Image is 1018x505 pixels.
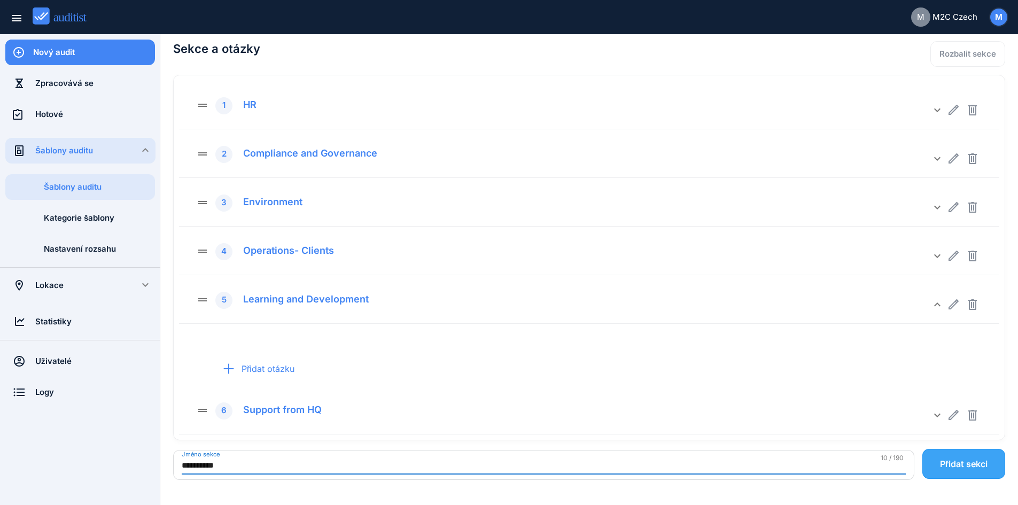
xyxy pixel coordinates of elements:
i: drag_handle [196,144,215,160]
a: Zpracovává se [5,71,155,96]
a: Uživatelé [5,348,155,374]
div: Šablony auditu [35,145,156,157]
h2: Sekce a otázky [173,30,672,67]
i: drag_handle [196,193,215,209]
i: drag_handle [196,290,215,306]
a: Lokace [5,273,125,298]
i: drag_handle [196,401,215,417]
i: menu [10,12,23,25]
div: Šablony auditu [44,181,155,193]
i: drag_handle [196,96,215,112]
a: Kategorie šablony [5,205,155,231]
div: Environment [235,193,302,208]
span: M2C Czech [932,11,977,24]
a: Statistiky [5,309,155,335]
button: Přidat otázku [208,356,302,382]
div: 1 [215,97,232,114]
div: Logy [35,386,155,398]
div: Zpracovává se [35,77,155,89]
a: Šablony auditu [5,138,156,164]
div: Statistiky [35,316,155,328]
span: Rozbalit sekce [939,48,996,60]
a: Nastavení rozsahu [5,236,155,262]
div: Kategorie šablony [44,212,155,224]
button: M [989,7,1008,27]
div: Přidat otázku [208,348,302,390]
div: Přidat sekci [940,457,988,470]
i: keyboard_arrow_down [931,104,944,116]
span: M [995,11,1003,24]
a: Logy [5,379,155,405]
div: Nový audit [33,46,155,58]
i: keyboard_arrow_down [931,152,944,165]
div: Nastavení rozsahu [44,243,155,255]
i: keyboard_arrow_down [139,278,152,291]
div: 4 [215,243,232,260]
div: 2 [215,146,232,163]
div: Learning and Development [235,290,369,305]
button: Rozbalit sekce [930,41,1005,67]
div: 3 [215,195,232,212]
i: keyboard_arrow_down [931,201,944,214]
i: keyboard_arrow_down [139,144,152,157]
div: Uživatelé [35,355,155,367]
div: Compliance and Governance [235,144,377,159]
img: auditist_logo_new.svg [33,7,96,25]
a: Šablony auditu [5,174,155,200]
div: HR [235,96,257,111]
a: Hotové [5,102,155,127]
i: drag_handle [196,242,215,258]
div: Operations- Clients [235,242,334,257]
i: keyboard_arrow_down [931,409,944,422]
div: Hotové [35,108,155,120]
div: Support from HQ [235,401,322,416]
div: Lokace [35,279,125,291]
i: keyboard_arrow_down [931,298,944,311]
div: 6 [215,402,232,419]
span: M [917,11,924,24]
input: Jméno sekce [182,457,906,474]
i: keyboard_arrow_down [931,250,944,262]
div: 5 [215,292,232,309]
button: Přidat sekci [922,449,1005,479]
